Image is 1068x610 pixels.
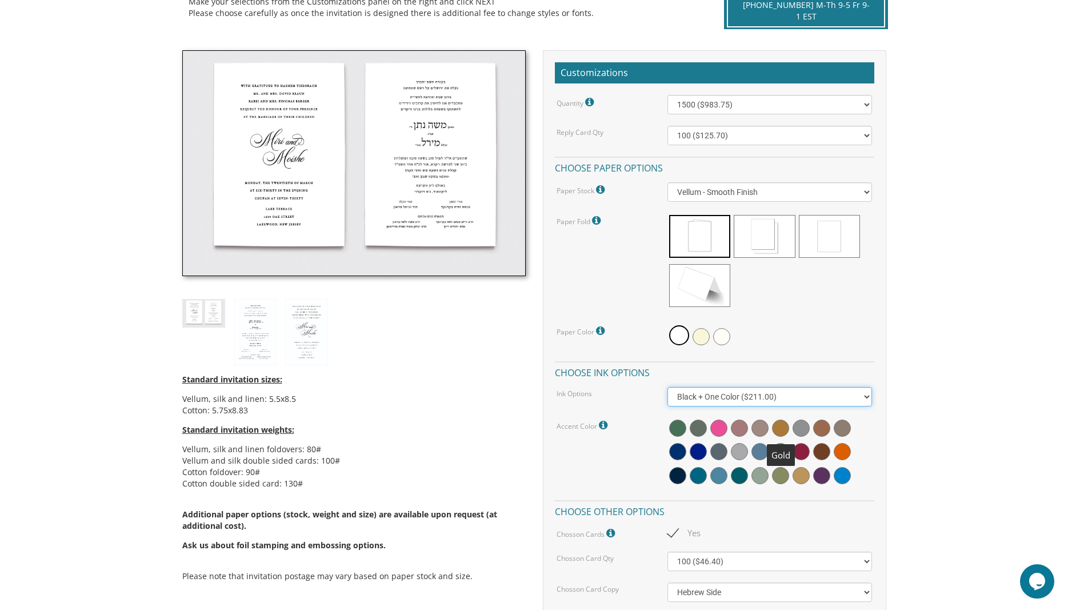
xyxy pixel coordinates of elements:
[182,50,526,277] img: style1_thumb2.jpg
[557,95,597,110] label: Quantity
[182,405,526,416] li: Cotton: 5.75x8.83
[234,299,277,365] img: style1_heb.jpg
[557,418,610,433] label: Accent Color
[182,540,386,551] span: Ask us about foil stamping and embossing options.
[182,393,526,405] li: Vellum, silk and linen: 5.5x8.5
[555,157,874,177] h4: Choose paper options
[182,365,526,593] div: Please note that invitation postage may vary based on paper stock and size.
[557,526,618,541] label: Chosson Cards
[182,424,294,435] span: Standard invitation weights:
[182,374,282,385] span: Standard invitation sizes:
[285,299,328,365] img: style1_eng.jpg
[557,324,607,338] label: Paper Color
[1020,564,1057,599] iframe: chat widget
[555,62,874,84] h2: Customizations
[182,467,526,478] li: Cotton foldover: 90#
[557,213,603,228] label: Paper Fold
[557,584,619,594] label: Chosson Card Copy
[557,182,607,197] label: Paper Stock
[555,361,874,381] h4: Choose ink options
[667,526,701,540] span: Yes
[555,500,874,520] h4: Choose other options
[182,455,526,467] li: Vellum and silk double sided cards: 100#
[182,299,225,327] img: style1_thumb2.jpg
[182,509,526,551] span: Additional paper options (stock, weight and size) are available upon request (at additional cost).
[557,389,592,398] label: Ink Options
[182,478,526,489] li: Cotton double sided card: 130#
[182,444,526,455] li: Vellum, silk and linen foldovers: 80#
[557,553,614,563] label: Chosson Card Qty
[557,127,603,137] label: Reply Card Qty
